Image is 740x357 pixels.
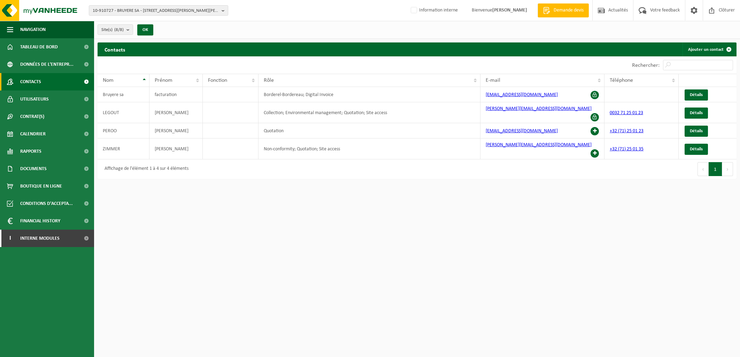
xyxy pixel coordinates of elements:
span: Rôle [264,78,274,83]
button: 10-910727 - BRUYERE SA - [STREET_ADDRESS][PERSON_NAME][PERSON_NAME] [89,5,228,16]
td: [PERSON_NAME] [149,102,203,123]
span: Détails [690,111,703,115]
td: Quotation [259,123,480,138]
a: Demande devis [538,3,589,17]
span: Interne modules [20,230,60,247]
td: PEROO [98,123,149,138]
span: Contacts [20,73,41,90]
a: [EMAIL_ADDRESS][DOMAIN_NAME] [486,128,558,134]
span: Site(s) [101,25,124,35]
td: ZIMMER [98,138,149,159]
a: +32 (71) 25 01 23 [610,128,643,134]
span: Navigation [20,21,46,38]
span: Détails [690,93,703,97]
td: [PERSON_NAME] [149,138,203,159]
span: Détails [690,129,703,133]
td: LEGOUT [98,102,149,123]
span: Détails [690,147,703,151]
a: Détails [685,89,708,101]
td: Borderel-Bordereau; Digital Invoice [259,87,480,102]
span: Conditions d'accepta... [20,195,73,212]
td: facturation [149,87,203,102]
label: Rechercher: [632,63,660,68]
span: Nom [103,78,114,83]
button: OK [137,24,153,35]
label: Information interne [409,5,458,16]
count: (8/8) [114,27,124,32]
button: 1 [709,162,722,176]
span: E-mail [486,78,500,83]
strong: [PERSON_NAME] [492,8,527,13]
span: Demande devis [552,7,585,14]
a: 0032 71 25 01 23 [610,110,643,116]
button: Site(s)(8/8) [98,24,133,35]
a: Détails [685,144,708,155]
span: Calendrier [20,125,46,143]
td: [PERSON_NAME] [149,123,203,138]
td: Bruyere sa [98,87,149,102]
span: Données de l'entrepr... [20,56,74,73]
span: Rapports [20,143,41,160]
button: Next [722,162,733,176]
a: +32 (71) 25 01 35 [610,146,643,152]
a: Ajouter un contact [683,42,736,56]
span: Prénom [155,78,172,83]
span: Contrat(s) [20,108,44,125]
a: Détails [685,126,708,137]
a: [EMAIL_ADDRESS][DOMAIN_NAME] [486,92,558,97]
span: Téléphone [610,78,633,83]
a: [PERSON_NAME][EMAIL_ADDRESS][DOMAIN_NAME] [486,142,592,148]
span: 10-910727 - BRUYERE SA - [STREET_ADDRESS][PERSON_NAME][PERSON_NAME] [93,6,219,16]
span: Documents [20,160,47,177]
span: I [7,230,13,247]
a: Détails [685,108,708,119]
button: Previous [697,162,709,176]
span: Tableau de bord [20,38,58,56]
span: Boutique en ligne [20,177,62,195]
span: Utilisateurs [20,90,49,108]
td: Non-conformity; Quotation; Site access [259,138,480,159]
div: Affichage de l'élément 1 à 4 sur 4 éléments [101,163,188,175]
span: Financial History [20,212,60,230]
span: Fonction [208,78,227,83]
h2: Contacts [98,42,132,56]
td: Collection; Environmental management; Quotation; Site access [259,102,480,123]
a: [PERSON_NAME][EMAIL_ADDRESS][DOMAIN_NAME] [486,106,592,111]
